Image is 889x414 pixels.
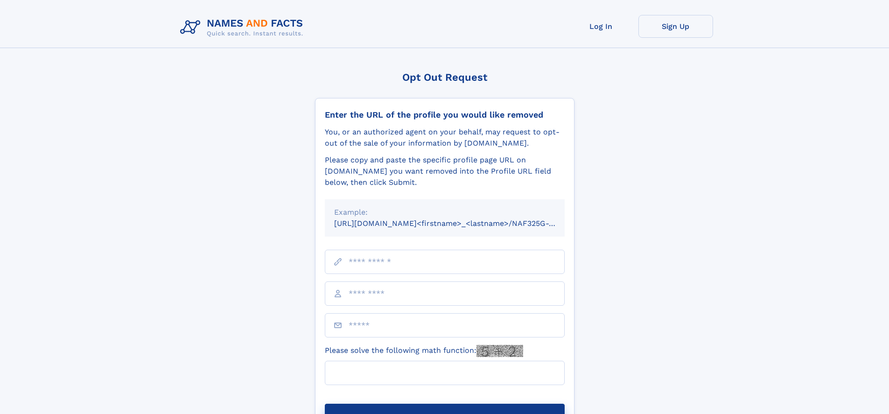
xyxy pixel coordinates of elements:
[325,345,523,357] label: Please solve the following math function:
[638,15,713,38] a: Sign Up
[325,110,565,120] div: Enter the URL of the profile you would like removed
[176,15,311,40] img: Logo Names and Facts
[325,126,565,149] div: You, or an authorized agent on your behalf, may request to opt-out of the sale of your informatio...
[334,207,555,218] div: Example:
[325,154,565,188] div: Please copy and paste the specific profile page URL on [DOMAIN_NAME] you want removed into the Pr...
[315,71,574,83] div: Opt Out Request
[564,15,638,38] a: Log In
[334,219,582,228] small: [URL][DOMAIN_NAME]<firstname>_<lastname>/NAF325G-xxxxxxxx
